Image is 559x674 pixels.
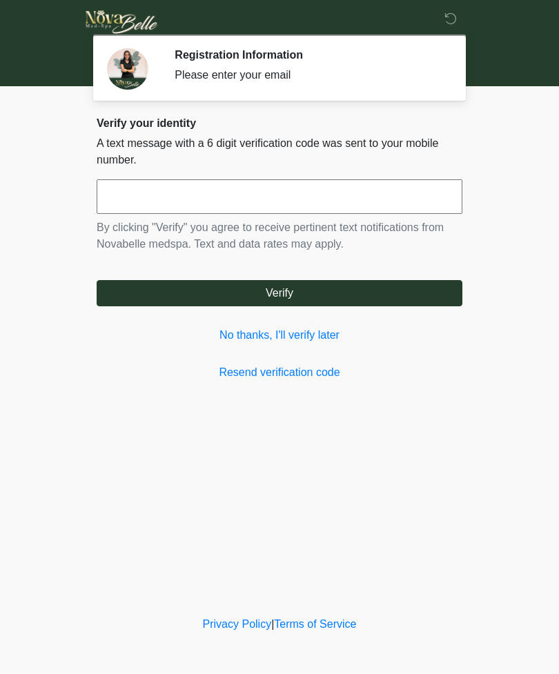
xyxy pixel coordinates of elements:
a: Privacy Policy [203,618,272,630]
button: Verify [97,280,462,306]
a: No thanks, I'll verify later [97,327,462,344]
img: Novabelle medspa Logo [83,10,161,34]
div: Please enter your email [175,67,442,83]
a: Terms of Service [274,618,356,630]
p: A text message with a 6 digit verification code was sent to your mobile number. [97,135,462,168]
h2: Verify your identity [97,117,462,130]
p: By clicking "Verify" you agree to receive pertinent text notifications from Novabelle medspa. Tex... [97,219,462,252]
a: Resend verification code [97,364,462,381]
img: Agent Avatar [107,48,148,90]
h2: Registration Information [175,48,442,61]
a: | [271,618,274,630]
